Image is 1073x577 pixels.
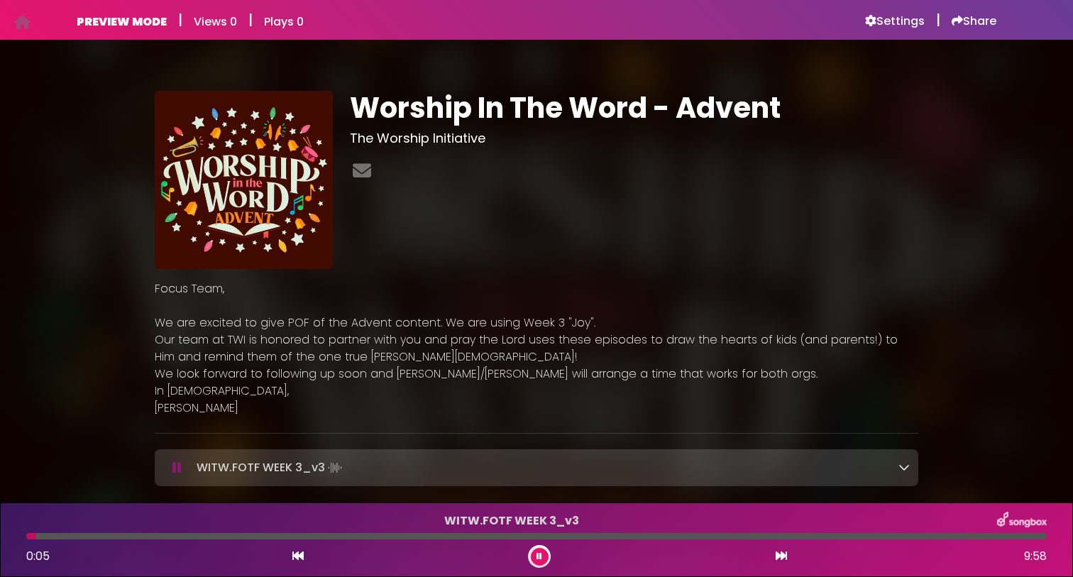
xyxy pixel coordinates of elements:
p: Our team at TWI is honored to partner with you and pray the Lord uses these episodes to draw the ... [155,331,918,366]
p: We look forward to following up soon and [PERSON_NAME]/[PERSON_NAME] will arrange a time that wor... [155,366,918,383]
h1: Worship In The Word - Advent [350,91,918,125]
h5: | [178,11,182,28]
h5: | [248,11,253,28]
p: WITW.FOTF WEEK 3_v3 [197,458,898,478]
h5: | [936,11,940,28]
img: waveform4.gif [325,458,345,478]
p: In [DEMOGRAPHIC_DATA], [155,383,918,400]
p: Focus Team, [155,280,918,297]
img: songbox-logo-white.png [997,512,1047,530]
h6: PREVIEW MODE [77,15,167,28]
h6: Views 0 [194,15,237,28]
h6: Plays 0 [264,15,304,28]
h3: The Worship Initiative [350,131,918,146]
p: WITW.FOTF WEEK 3_v3 [26,512,997,529]
p: [PERSON_NAME] [155,400,918,417]
a: Settings [865,14,925,28]
a: Share [952,14,996,28]
img: 8edhdSf4SBel2WhoIoT7 [155,91,333,269]
p: We are excited to give POF of the Advent content. We are using Week 3 "Joy". [155,314,918,331]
